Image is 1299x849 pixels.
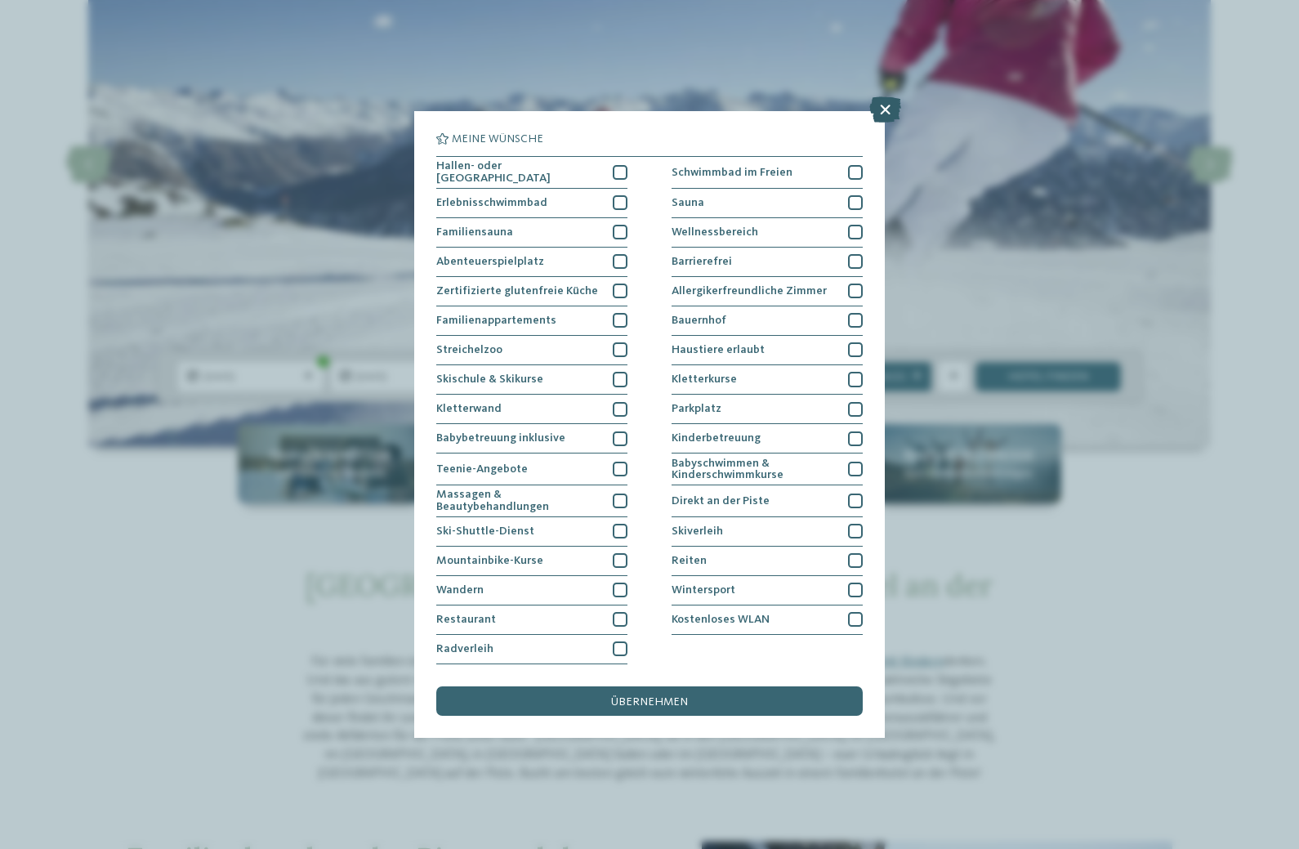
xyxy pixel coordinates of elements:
[672,373,737,385] span: Kletterkurse
[672,555,707,566] span: Reiten
[672,584,735,596] span: Wintersport
[672,432,761,444] span: Kinderbetreuung
[672,226,758,238] span: Wellnessbereich
[672,344,765,355] span: Haustiere erlaubt
[611,696,688,708] span: übernehmen
[672,285,827,297] span: Allergikerfreundliche Zimmer
[436,226,513,238] span: Familiensauna
[672,458,837,481] span: Babyschwimmen & Kinderschwimmkurse
[436,344,502,355] span: Streichelzoo
[436,555,543,566] span: Mountainbike-Kurse
[436,315,556,326] span: Familienappartements
[436,373,543,385] span: Skischule & Skikurse
[452,133,543,145] span: Meine Wünsche
[672,256,732,267] span: Barrierefrei
[436,160,602,184] span: Hallen- oder [GEOGRAPHIC_DATA]
[672,403,721,414] span: Parkplatz
[672,167,792,178] span: Schwimmbad im Freien
[436,285,598,297] span: Zertifizierte glutenfreie Küche
[672,197,704,208] span: Sauna
[436,197,547,208] span: Erlebnisschwimmbad
[436,463,528,475] span: Teenie-Angebote
[672,495,770,507] span: Direkt an der Piste
[436,489,602,512] span: Massagen & Beautybehandlungen
[436,614,496,625] span: Restaurant
[436,256,544,267] span: Abenteuerspielplatz
[436,403,502,414] span: Kletterwand
[436,643,493,655] span: Radverleih
[436,432,565,444] span: Babybetreuung inklusive
[672,525,723,537] span: Skiverleih
[436,525,534,537] span: Ski-Shuttle-Dienst
[436,584,484,596] span: Wandern
[672,315,726,326] span: Bauernhof
[672,614,770,625] span: Kostenloses WLAN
